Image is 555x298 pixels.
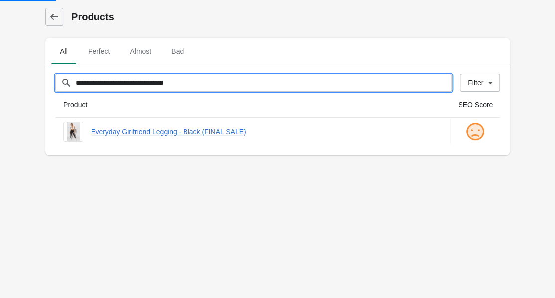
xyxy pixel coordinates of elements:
[120,38,161,64] button: Almost
[55,92,450,118] th: Product
[80,42,118,60] span: Perfect
[161,38,193,64] button: Bad
[465,122,485,142] img: sad.png
[122,42,159,60] span: Almost
[460,74,500,92] button: Filter
[49,38,78,64] button: All
[468,79,483,87] div: Filter
[78,38,120,64] button: Perfect
[51,42,76,60] span: All
[71,10,510,24] h1: Products
[91,127,442,137] a: Everyday Girlfriend Legging - Black (FINAL SALE)
[450,92,500,118] th: SEO Score
[163,42,191,60] span: Bad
